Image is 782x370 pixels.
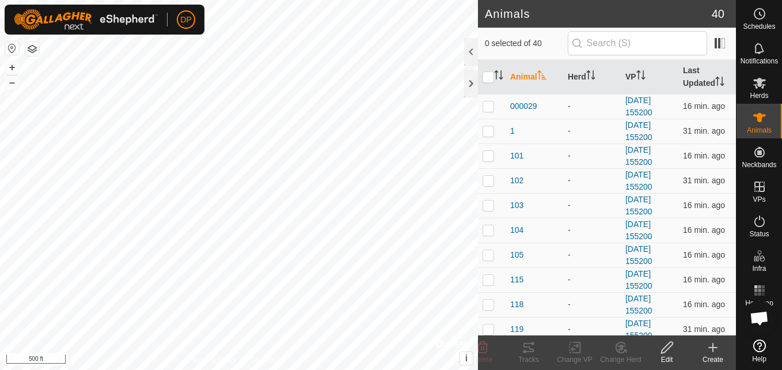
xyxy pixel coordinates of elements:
a: [DATE] 155200 [625,294,652,315]
div: - [568,150,616,162]
span: VPs [753,196,765,203]
span: Sep 14, 2025, 11:38 AM [683,126,725,135]
span: 102 [510,175,523,187]
a: Privacy Policy [193,355,237,365]
div: Tracks [506,354,552,365]
th: Animal [506,60,563,95]
span: Heatmap [745,300,773,307]
a: Help [737,335,782,367]
span: 119 [510,323,523,335]
span: Notifications [741,58,778,65]
span: 40 [712,5,724,22]
button: Reset Map [5,41,19,55]
button: – [5,75,19,89]
a: [DATE] 155200 [625,96,652,117]
a: [DATE] 155200 [625,145,652,167]
img: Gallagher Logo [14,9,158,30]
h2: Animals [485,7,712,21]
span: Sep 14, 2025, 11:53 AM [683,101,725,111]
div: Edit [644,354,690,365]
span: DP [180,14,191,26]
span: Sep 14, 2025, 11:53 AM [683,250,725,259]
button: i [460,352,473,365]
span: 115 [510,274,523,286]
a: [DATE] 155200 [625,244,652,266]
button: Map Layers [25,42,39,56]
span: Sep 14, 2025, 11:53 AM [683,151,725,160]
button: + [5,61,19,74]
a: Contact Us [250,355,284,365]
span: Sep 14, 2025, 11:38 AM [683,324,725,334]
div: - [568,175,616,187]
div: Change Herd [598,354,644,365]
span: Sep 14, 2025, 11:53 AM [683,225,725,235]
div: - [568,323,616,335]
div: - [568,100,616,112]
p-sorticon: Activate to sort [537,72,546,81]
p-sorticon: Activate to sort [715,78,724,88]
span: 1 [510,125,515,137]
div: - [568,299,616,311]
span: 118 [510,299,523,311]
div: - [568,249,616,261]
span: 000029 [510,100,537,112]
div: Create [690,354,736,365]
span: 101 [510,150,523,162]
p-sorticon: Activate to sort [636,72,646,81]
span: Neckbands [742,161,776,168]
span: Animals [747,127,772,134]
a: [DATE] 155200 [625,120,652,142]
span: i [465,353,468,363]
a: [DATE] 155200 [625,170,652,191]
span: Sep 14, 2025, 11:53 AM [683,300,725,309]
div: Open chat [742,301,777,335]
p-sorticon: Activate to sort [586,72,595,81]
div: - [568,125,616,137]
span: Help [752,356,766,363]
span: 105 [510,249,523,261]
span: 0 selected of 40 [485,37,568,50]
input: Search (S) [568,31,707,55]
th: Last Updated [678,60,736,95]
span: Sep 14, 2025, 11:38 AM [683,176,725,185]
div: - [568,274,616,286]
a: [DATE] 155200 [625,220,652,241]
span: Schedules [743,23,775,30]
div: Change VP [552,354,598,365]
a: [DATE] 155200 [625,195,652,216]
span: Sep 14, 2025, 11:53 AM [683,201,725,210]
span: 103 [510,199,523,212]
th: Herd [563,60,621,95]
span: Herds [750,92,768,99]
div: - [568,224,616,236]
span: Sep 14, 2025, 11:53 AM [683,275,725,284]
th: VP [621,60,678,95]
span: Delete [473,356,493,364]
a: [DATE] 155200 [625,319,652,340]
span: Status [749,231,769,237]
div: - [568,199,616,212]
span: 104 [510,224,523,236]
a: [DATE] 155200 [625,269,652,290]
span: Infra [752,265,766,272]
p-sorticon: Activate to sort [494,72,503,81]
